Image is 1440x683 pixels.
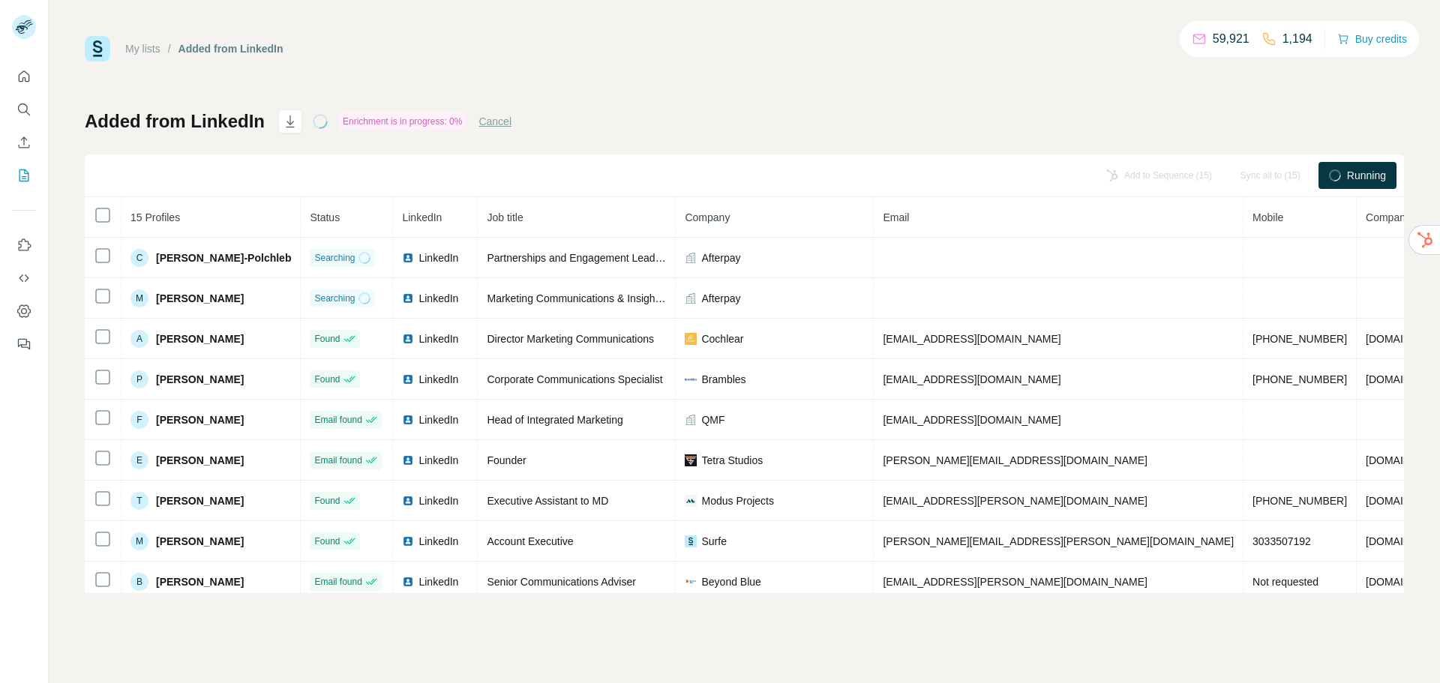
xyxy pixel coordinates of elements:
span: LinkedIn [418,372,458,387]
img: company-logo [685,454,697,466]
span: LinkedIn [418,331,458,346]
span: LinkedIn [418,412,458,427]
div: A [130,330,148,348]
div: T [130,492,148,510]
button: Dashboard [12,298,36,325]
span: Executive Assistant to MD [487,495,608,507]
span: [PERSON_NAME] [156,372,244,387]
button: Feedback [12,331,36,358]
span: [PERSON_NAME] [156,493,244,508]
img: LinkedIn logo [402,535,414,547]
img: LinkedIn logo [402,333,414,345]
span: [EMAIL_ADDRESS][PERSON_NAME][DOMAIN_NAME] [883,495,1147,507]
span: LinkedIn [418,291,458,306]
span: Job title [487,211,523,223]
img: LinkedIn logo [402,454,414,466]
img: LinkedIn logo [402,576,414,588]
span: Director Marketing Communications [487,333,654,345]
div: E [130,451,148,469]
span: LinkedIn [418,493,458,508]
span: [PERSON_NAME] [156,534,244,549]
span: Afterpay [701,250,740,265]
div: C [130,249,148,267]
span: [PHONE_NUMBER] [1252,333,1347,345]
span: Email found [314,413,361,427]
span: Partnerships and Engagement Lead APAC [487,252,685,264]
span: Beyond Blue [701,574,760,589]
span: Searching [314,251,355,265]
span: [EMAIL_ADDRESS][PERSON_NAME][DOMAIN_NAME] [883,576,1147,588]
span: LinkedIn [418,250,458,265]
img: company-logo [685,495,697,507]
span: Modus Projects [701,493,773,508]
span: [PERSON_NAME] [156,291,244,306]
span: QMF [701,412,724,427]
span: Afterpay [701,291,740,306]
span: Found [314,535,340,548]
span: Status [310,211,340,223]
span: Senior Communications Adviser [487,576,635,588]
span: Head of Integrated Marketing [487,414,622,426]
span: [PERSON_NAME][EMAIL_ADDRESS][DOMAIN_NAME] [883,454,1147,466]
img: company-logo [685,576,697,588]
div: M [130,289,148,307]
img: Surfe Logo [85,36,110,61]
span: Found [314,332,340,346]
span: [EMAIL_ADDRESS][DOMAIN_NAME] [883,414,1060,426]
span: Surfe [701,534,726,549]
span: [EMAIL_ADDRESS][DOMAIN_NAME] [883,333,1060,345]
button: My lists [12,162,36,189]
img: LinkedIn logo [402,252,414,264]
div: P [130,370,148,388]
span: Email [883,211,909,223]
span: 3033507192 [1252,535,1311,547]
div: Added from LinkedIn [178,41,283,56]
span: [PERSON_NAME] [156,412,244,427]
span: [PERSON_NAME] [156,574,244,589]
span: LinkedIn [418,574,458,589]
span: [PHONE_NUMBER] [1252,495,1347,507]
span: Searching [314,292,355,305]
span: Company [685,211,730,223]
span: Found [314,494,340,508]
button: Search [12,96,36,123]
h1: Added from LinkedIn [85,109,265,133]
span: Email found [314,575,361,589]
div: F [130,411,148,429]
p: 59,921 [1213,30,1249,48]
img: LinkedIn logo [402,414,414,426]
span: [PERSON_NAME]-Polchleb [156,250,291,265]
button: Cancel [478,114,511,129]
div: M [130,532,148,550]
span: [EMAIL_ADDRESS][DOMAIN_NAME] [883,373,1060,385]
button: Quick start [12,63,36,90]
span: LinkedIn [418,453,458,468]
div: Enrichment is in progress: 0% [338,112,466,130]
span: Cochlear [701,331,743,346]
p: 1,194 [1282,30,1312,48]
span: [PHONE_NUMBER] [1252,373,1347,385]
span: Brambles [701,372,745,387]
span: Account Executive [487,535,573,547]
span: [PERSON_NAME] [156,331,244,346]
span: Found [314,373,340,386]
span: Marketing Communications & Insights Director [487,292,703,304]
span: Email found [314,454,361,467]
span: LinkedIn [402,211,442,223]
button: Use Surfe API [12,265,36,292]
button: Use Surfe on LinkedIn [12,232,36,259]
span: Running [1347,168,1386,183]
span: Corporate Communications Specialist [487,373,662,385]
button: Buy credits [1337,28,1407,49]
span: Not requested [1252,576,1318,588]
img: company-logo [685,373,697,385]
span: [PERSON_NAME] [156,453,244,468]
img: LinkedIn logo [402,495,414,507]
span: Founder [487,454,526,466]
span: Tetra Studios [701,453,763,468]
span: 15 Profiles [130,211,180,223]
span: Mobile [1252,211,1283,223]
button: Enrich CSV [12,129,36,156]
div: B [130,573,148,591]
a: My lists [125,43,160,55]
